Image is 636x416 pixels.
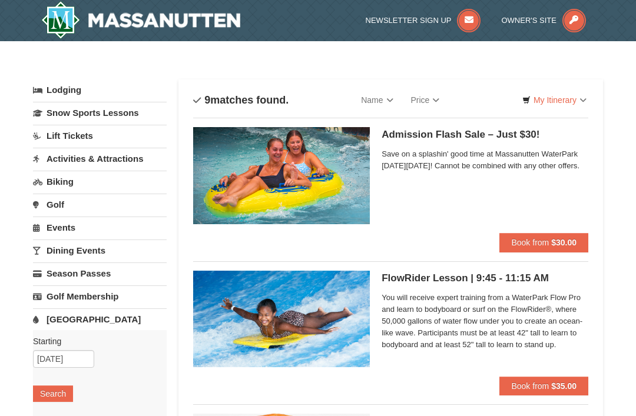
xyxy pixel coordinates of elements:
a: Biking [33,171,167,192]
span: Book from [511,238,549,247]
a: Newsletter Sign Up [366,16,481,25]
span: You will receive expert training from a WaterPark Flow Pro and learn to bodyboard or surf on the ... [382,292,588,351]
img: 6619917-1618-f229f8f2.jpg [193,127,370,224]
button: Book from $30.00 [499,233,588,252]
img: Massanutten Resort Logo [41,1,240,39]
a: Massanutten Resort [41,1,240,39]
a: Golf [33,194,167,215]
span: Book from [511,381,549,391]
h5: Admission Flash Sale – Just $30! [382,129,588,141]
h5: FlowRider Lesson | 9:45 - 11:15 AM [382,272,588,284]
a: Lift Tickets [33,125,167,147]
a: Name [352,88,402,112]
label: Starting [33,335,158,347]
span: Owner's Site [501,16,556,25]
button: Book from $35.00 [499,377,588,395]
span: Newsletter Sign Up [366,16,452,25]
strong: $35.00 [551,381,577,391]
a: Dining Events [33,239,167,261]
strong: $30.00 [551,238,577,247]
img: 6619917-216-363963c7.jpg [193,271,370,367]
a: Season Passes [33,262,167,284]
a: Events [33,217,167,238]
a: [GEOGRAPHIC_DATA] [33,308,167,330]
a: Golf Membership [33,285,167,307]
a: Activities & Attractions [33,148,167,169]
a: Price [402,88,449,112]
a: My Itinerary [515,91,594,109]
a: Owner's Site [501,16,586,25]
button: Search [33,385,73,402]
a: Snow Sports Lessons [33,102,167,124]
span: Save on a splashin' good time at Massanutten WaterPark [DATE][DATE]! Cannot be combined with any ... [382,148,588,172]
a: Lodging [33,79,167,101]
